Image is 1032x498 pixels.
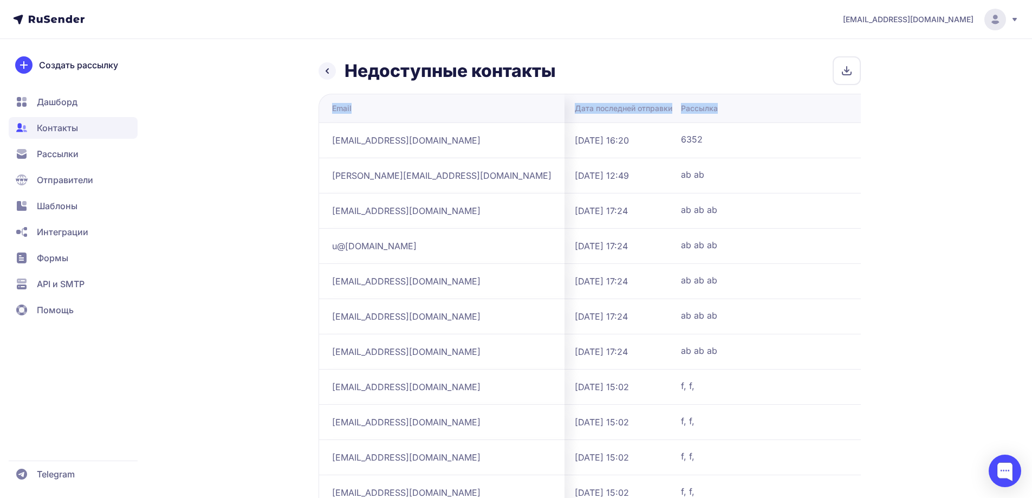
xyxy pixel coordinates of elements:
[575,416,629,429] span: [DATE] 15:02
[681,450,854,463] a: f, f,
[575,134,629,147] span: [DATE] 16:20
[332,103,352,114] div: Email
[332,381,481,392] a: [EMAIL_ADDRESS][DOMAIN_NAME]
[681,238,854,251] a: ab ab ab
[575,240,628,253] span: [DATE] 17:24
[681,485,854,498] a: f, f,
[575,310,628,323] span: [DATE] 17:24
[332,311,481,322] a: [EMAIL_ADDRESS][DOMAIN_NAME]
[681,203,854,216] a: ab ab ab
[681,133,854,146] a: 6352
[332,170,551,181] a: [PERSON_NAME][EMAIL_ADDRESS][DOMAIN_NAME]
[332,205,481,216] a: [EMAIL_ADDRESS][DOMAIN_NAME]
[37,251,68,264] span: Формы
[575,451,629,464] span: [DATE] 15:02
[332,276,481,287] a: [EMAIL_ADDRESS][DOMAIN_NAME]
[39,59,118,72] span: Создать рассылку
[332,346,481,357] a: [EMAIL_ADDRESS][DOMAIN_NAME]
[575,345,628,358] span: [DATE] 17:24
[681,344,854,357] a: ab ab ab
[681,379,854,392] a: f, f,
[9,463,138,485] a: Telegram
[332,417,481,428] a: [EMAIL_ADDRESS][DOMAIN_NAME]
[37,199,77,212] span: Шаблоны
[37,225,88,238] span: Интеграции
[575,103,672,114] div: Дата последней отправки
[37,147,79,160] span: Рассылки
[575,380,629,393] span: [DATE] 15:02
[681,103,718,114] div: Рассылка
[332,241,417,251] a: u@[DOMAIN_NAME]
[575,275,628,288] span: [DATE] 17:24
[37,121,78,134] span: Контакты
[681,168,854,181] a: ab ab
[37,468,75,481] span: Telegram
[37,95,77,108] span: Дашборд
[843,14,973,25] span: [EMAIL_ADDRESS][DOMAIN_NAME]
[681,415,854,428] a: f, f,
[575,204,628,217] span: [DATE] 17:24
[681,274,854,287] a: ab ab ab
[37,173,93,186] span: Отправители
[37,303,74,316] span: Помощь
[37,277,85,290] span: API и SMTP
[575,169,629,182] span: [DATE] 12:49
[332,487,481,498] a: [EMAIL_ADDRESS][DOMAIN_NAME]
[332,135,481,146] a: [EMAIL_ADDRESS][DOMAIN_NAME]
[681,309,854,322] a: ab ab ab
[332,452,481,463] a: [EMAIL_ADDRESS][DOMAIN_NAME]
[345,60,824,82] h1: Недоступные контакты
